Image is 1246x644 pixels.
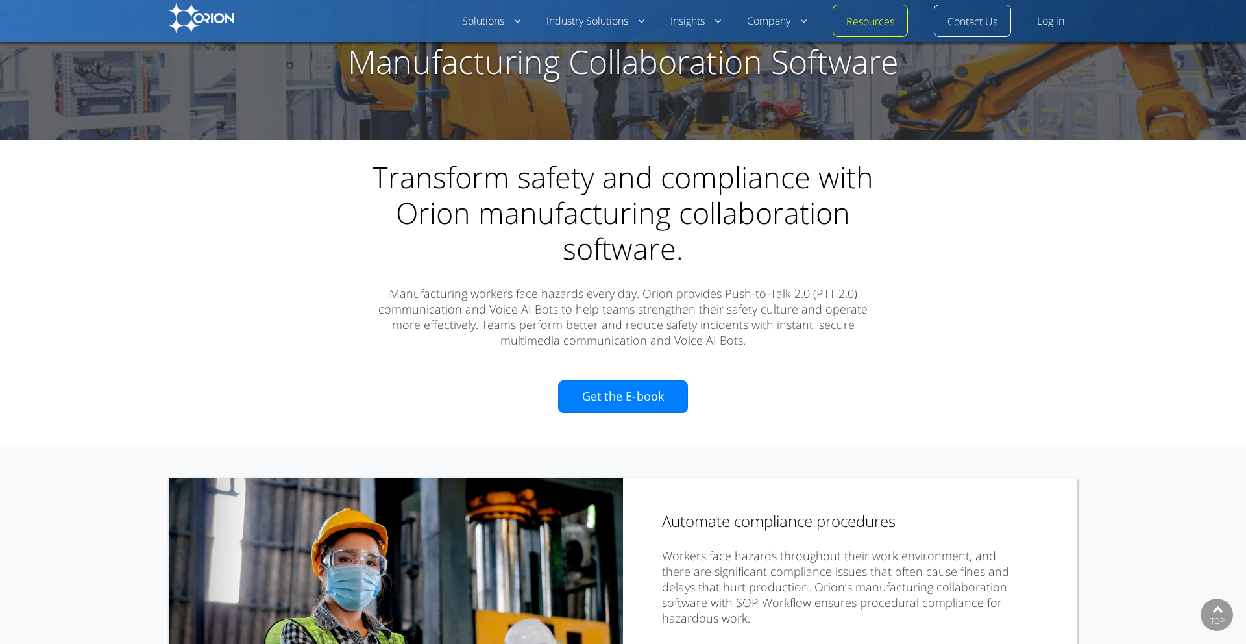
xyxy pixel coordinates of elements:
[846,14,894,30] a: Resources
[363,286,883,367] p: Manufacturing workers face hazards every day. Orion provides Push-to-Talk 2.0 (PTT 2.0) communica...
[670,14,721,29] a: Insights
[662,548,1025,626] p: Workers face hazards throughout their work environment, and there are significant compliance issu...
[662,507,1025,535] h2: Automate compliance procedures
[546,14,644,29] a: Industry Solutions
[1012,493,1246,644] iframe: Chat Widget
[462,14,520,29] a: Solutions
[363,159,883,286] h2: Transform safety and compliance with Orion manufacturing collaboration software.
[947,14,997,30] a: Contact Us
[240,42,1006,81] h1: Manufacturing Collaboration Software
[747,14,807,29] a: Company
[169,3,234,33] img: Orion
[1037,14,1064,29] a: Log in
[558,380,688,413] a: Get the E-book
